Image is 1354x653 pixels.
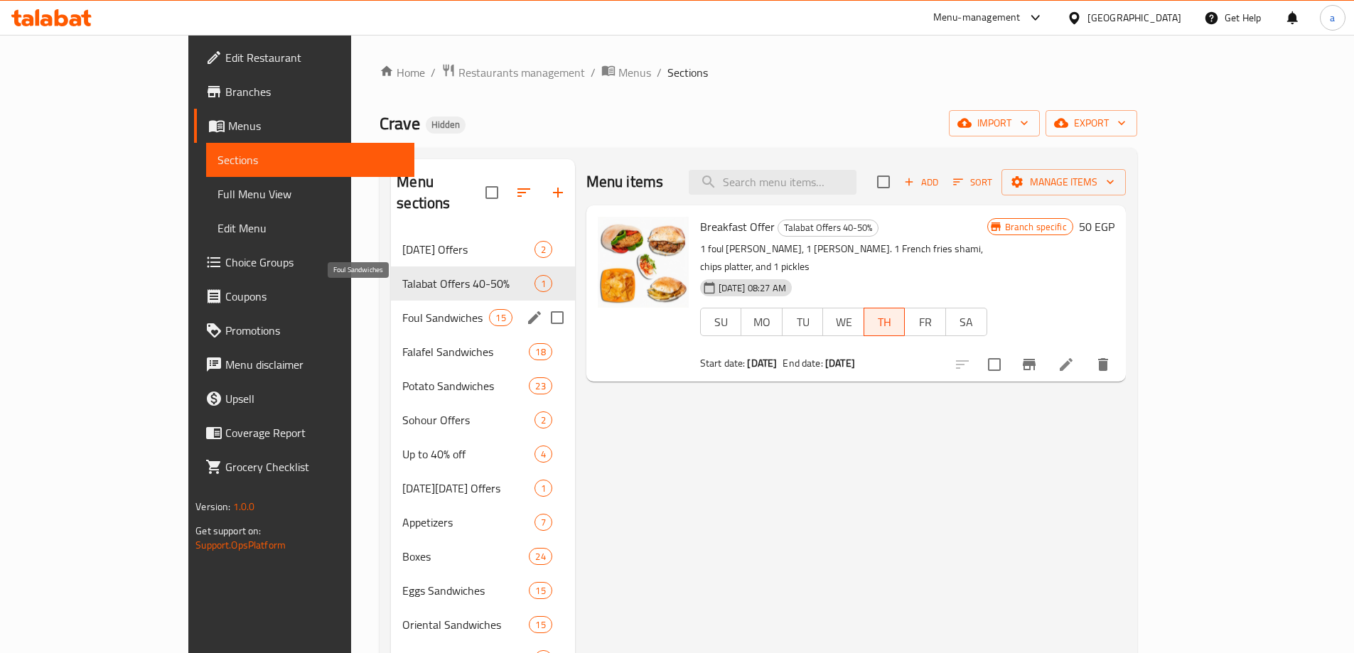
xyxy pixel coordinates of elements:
div: items [534,480,552,497]
span: Breakfast Offer [700,216,775,237]
div: Talabat Offers 40-50% [778,220,879,237]
span: Foul Sandwiches [402,309,489,326]
span: Start date: [700,354,746,372]
span: Branches [225,83,403,100]
span: Version: [195,497,230,516]
span: Boxes [402,548,529,565]
a: Support.OpsPlatform [195,536,286,554]
span: MO [747,312,777,333]
span: 15 [530,584,551,598]
span: Eggs Sandwiches [402,582,529,599]
div: items [534,514,552,531]
span: Hidden [426,119,466,131]
button: SU [700,308,742,336]
button: Branch-specific-item [1012,347,1046,382]
span: 1.0.0 [233,497,255,516]
div: Oriental Sandwiches15 [391,608,574,642]
span: [DATE][DATE] Offers [402,480,534,497]
span: Add [902,174,940,190]
div: Potato Sandwiches23 [391,369,574,403]
a: Choice Groups [194,245,414,279]
span: Oriental Sandwiches [402,616,529,633]
li: / [591,64,596,81]
span: [DATE] 08:27 AM [713,281,792,295]
div: Sohour Offers2 [391,403,574,437]
button: edit [524,307,545,328]
button: TH [864,308,906,336]
button: SA [945,308,987,336]
input: search [689,170,856,195]
div: items [489,309,512,326]
span: Talabat Offers 40-50% [402,275,534,292]
span: Sort [953,174,992,190]
span: WE [829,312,859,333]
span: Sort sections [507,176,541,210]
div: Foul Sandwiches15edit [391,301,574,335]
span: Select all sections [477,178,507,207]
span: Sort items [944,171,1001,193]
span: Potato Sandwiches [402,377,529,394]
span: TH [870,312,900,333]
div: [DATE][DATE] Offers1 [391,471,574,505]
span: Menus [228,117,403,134]
div: items [529,377,552,394]
div: Up to 40% off4 [391,437,574,471]
span: Coverage Report [225,424,403,441]
span: 15 [490,311,511,325]
button: MO [741,308,783,336]
span: Coupons [225,288,403,305]
a: Menu disclaimer [194,347,414,382]
span: 1 [535,277,552,291]
li: / [657,64,662,81]
div: Hidden [426,117,466,134]
button: Add section [541,176,575,210]
div: Falafel Sandwiches [402,343,529,360]
div: items [534,446,552,463]
b: [DATE] [825,354,855,372]
span: Restaurants management [458,64,585,81]
a: Restaurants management [441,63,585,82]
span: Select section [869,167,898,197]
div: Boxes24 [391,539,574,573]
span: 4 [535,448,552,461]
span: [DATE] Offers [402,241,534,258]
div: Eggs Sandwiches15 [391,573,574,608]
button: Sort [950,171,996,193]
a: Promotions [194,313,414,347]
span: Choice Groups [225,254,403,271]
button: Manage items [1001,169,1126,195]
img: Breakfast Offer [598,217,689,308]
span: Talabat Offers 40-50% [778,220,878,236]
h2: Menu sections [397,171,485,214]
span: export [1057,114,1126,132]
span: Manage items [1013,173,1114,191]
div: items [529,582,552,599]
b: [DATE] [747,354,777,372]
a: Edit Restaurant [194,41,414,75]
li: / [431,64,436,81]
span: Promotions [225,322,403,339]
span: Sohour Offers [402,411,534,428]
span: SA [952,312,982,333]
span: Appetizers [402,514,534,531]
button: FR [904,308,946,336]
span: Menus [618,64,651,81]
span: Sections [217,151,403,168]
h6: 50 EGP [1079,217,1114,237]
div: Falafel Sandwiches18 [391,335,574,369]
span: Branch specific [999,220,1073,234]
a: Menus [194,109,414,143]
span: Get support on: [195,522,261,540]
span: Full Menu View [217,185,403,203]
button: import [949,110,1040,136]
a: Sections [206,143,414,177]
span: 24 [530,550,551,563]
p: 1 foul [PERSON_NAME], 1 [PERSON_NAME]. 1 French fries shami, chips platter, and 1 pickles [700,240,987,276]
span: import [960,114,1028,132]
div: items [534,411,552,428]
span: Add item [898,171,944,193]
